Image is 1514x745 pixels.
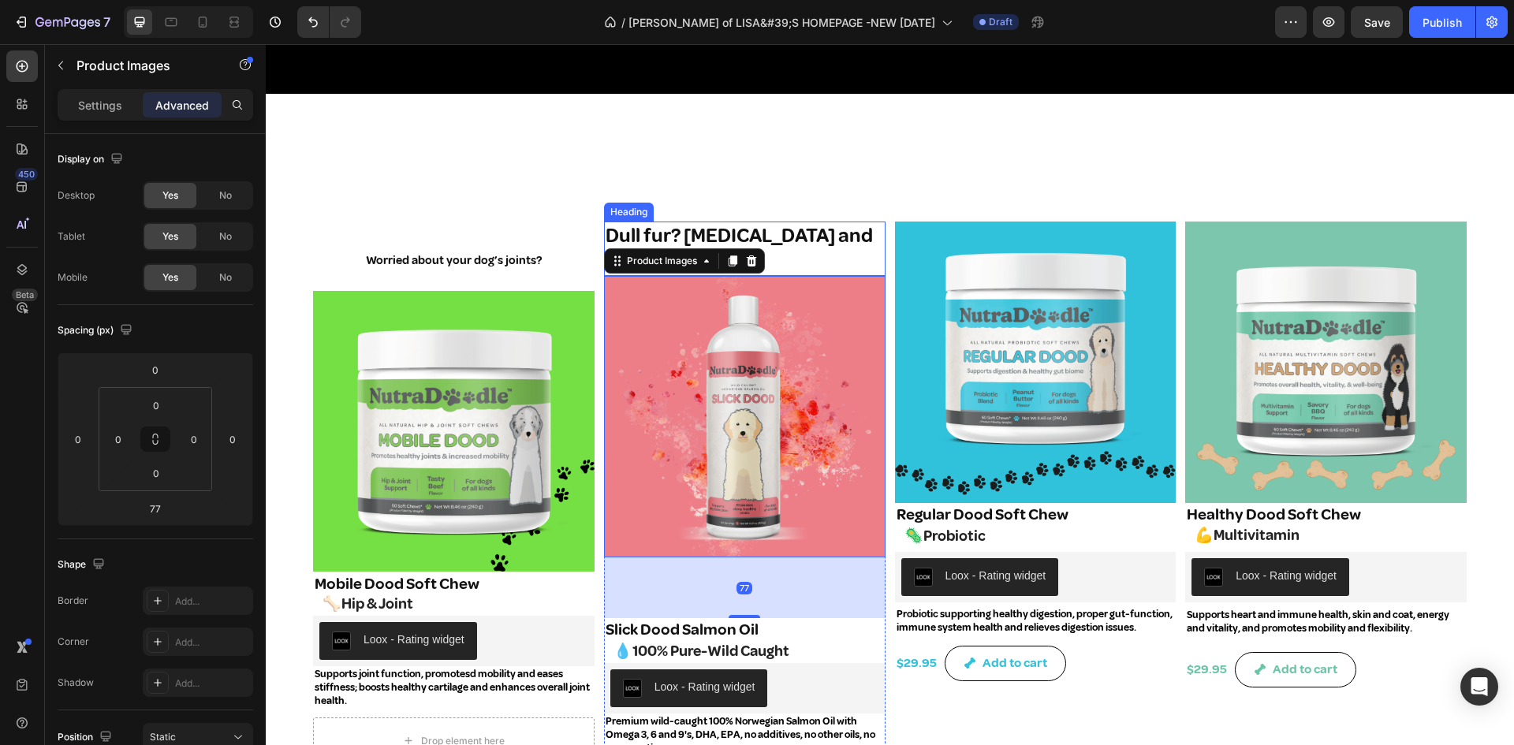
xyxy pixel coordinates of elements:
input: 0 [66,427,90,451]
input: 0px [182,427,206,451]
div: Spacing (px) [58,320,136,341]
img: loox.png [648,523,667,542]
img: loox.png [938,523,957,542]
h1: Healthy Dood Soft Chew [919,459,1201,482]
input: 77 [140,497,171,520]
input: 0 [140,358,171,382]
p: Probiotic supporting healthy digestion, proper gut-function, immune system health and relieves di... [631,564,909,590]
span: [PERSON_NAME] of LISA&#39;S HOMEPAGE -NEW [DATE] [628,14,935,31]
button: Add to cart [679,602,800,637]
div: Add... [175,635,249,650]
div: Shadow [58,676,94,690]
p: Premium wild-caught 100% Norwegian Salmon Oil with Omega 3, 6 and 9's, DHA, EPA, no additives, no... [340,671,618,711]
div: Border [58,594,88,608]
span: Static [150,731,176,743]
p: Product Images [76,56,211,75]
button: Loox - Rating widget [926,514,1083,552]
p: Supports heart and immune health, skin and coat, energy and vitality, and promotes mobility and f... [921,564,1199,591]
span: Yes [162,229,178,244]
button: Loox - Rating widget [636,514,793,552]
button: Add to cart [969,608,1091,643]
input: 0px [106,427,130,451]
input: 0px [140,393,172,417]
input: 0 [221,427,244,451]
div: Shape [58,554,108,576]
div: Desktop [58,188,95,203]
span: Yes [162,270,178,285]
div: 77 [471,538,487,550]
div: Add... [175,594,249,609]
p: Advanced [155,97,209,114]
button: Publish [1409,6,1475,38]
div: Loox - Rating widget [389,635,490,651]
span: / [621,14,625,31]
div: Publish [1423,14,1462,31]
div: Add to cart [717,608,781,631]
h1: Regular Dood Soft Chew [629,459,911,482]
div: $29.95 [919,616,963,635]
button: Loox - Rating widget [345,625,502,663]
h2: 💪Multivitamin [927,480,1201,503]
a: Slick Dood Salmon Oil [338,232,620,513]
span: No [219,188,232,203]
span: Yes [162,188,178,203]
div: Tablet [58,229,85,244]
button: Save [1351,6,1403,38]
iframe: Design area [266,44,1514,745]
div: Product Images [358,210,434,224]
p: 7 [103,13,110,32]
input: 0px [140,461,172,485]
h1: Slick Dood Salmon Oil [338,574,620,598]
p: Dull fur? [MEDICAL_DATA] and paws? [340,179,618,230]
div: Display on [58,149,126,170]
div: Open Intercom Messenger [1460,668,1498,706]
div: Loox - Rating widget [970,523,1071,540]
img: loox.png [357,635,376,654]
div: Loox - Rating widget [680,523,781,540]
div: Beta [12,289,38,301]
span: Save [1364,16,1390,29]
span: Draft [989,15,1012,29]
div: Add to cart [1007,614,1072,637]
a: Regular Dood Soft Chew [629,177,911,459]
button: 7 [6,6,117,38]
div: Heading [341,161,385,175]
p: Settings [78,97,122,114]
div: Drop element here [155,691,239,703]
div: 450 [15,168,38,181]
span: No [219,270,232,285]
div: $29.95 [629,609,673,629]
a: Healthy Dood Soft Chew [919,177,1201,459]
span: No [219,229,232,244]
h2: Rich Text Editor. Editing area: main [338,177,620,232]
div: Undo/Redo [297,6,361,38]
h2: 🦠Probiotic [637,481,911,504]
h2: 💧100% Pure-Wild Caught [346,596,620,619]
div: Add... [175,676,249,691]
div: Corner [58,635,89,649]
div: Mobile [58,270,88,285]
